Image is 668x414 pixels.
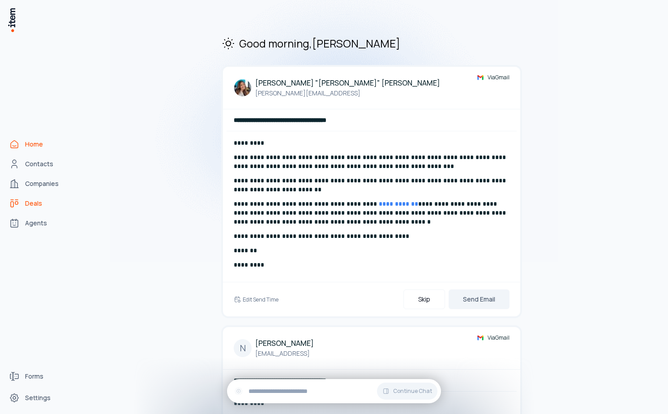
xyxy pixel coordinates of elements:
div: Continue Chat [227,379,441,403]
a: Companies [5,175,73,193]
p: [EMAIL_ADDRESS] [255,349,314,358]
button: Continue Chat [377,383,437,400]
a: deals [5,194,73,212]
span: Via Gmail [488,334,510,341]
a: Forms [5,367,73,385]
img: Item Brain Logo [7,7,16,33]
h6: Edit Send Time [243,296,278,303]
img: gmail [477,334,484,341]
img: gmail [477,74,484,81]
button: Send Email [449,289,510,309]
a: Home [5,135,73,153]
h4: [PERSON_NAME] "[PERSON_NAME]" [PERSON_NAME] [255,78,440,88]
span: Contacts [25,160,53,168]
a: Settings [5,389,73,407]
span: Companies [25,179,59,188]
span: Via Gmail [488,74,510,81]
p: [PERSON_NAME][EMAIL_ADDRESS] [255,88,440,98]
h4: [PERSON_NAME] [255,338,314,349]
h2: Good morning , [PERSON_NAME] [221,36,522,51]
img: Elizabeth "Liza" Belenky [234,79,252,97]
button: Skip [403,289,445,309]
a: Contacts [5,155,73,173]
span: Forms [25,372,43,381]
span: Agents [25,219,47,228]
div: N [234,339,252,357]
span: Deals [25,199,42,208]
span: Settings [25,393,51,402]
span: Home [25,140,43,149]
span: Continue Chat [393,388,432,395]
a: Agents [5,214,73,232]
